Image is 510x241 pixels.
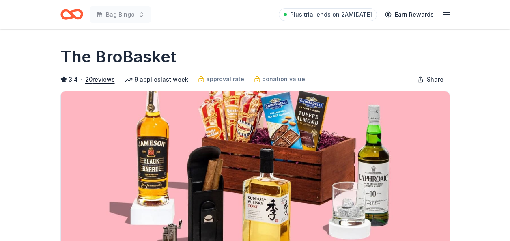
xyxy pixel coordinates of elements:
[90,6,151,23] button: Bag Bingo
[254,74,305,84] a: donation value
[125,75,188,84] div: 9 applies last week
[206,74,244,84] span: approval rate
[60,5,83,24] a: Home
[60,45,176,68] h1: The BroBasket
[198,74,244,84] a: approval rate
[279,8,377,21] a: Plus trial ends on 2AM[DATE]
[411,71,450,88] button: Share
[380,7,439,22] a: Earn Rewards
[262,74,305,84] span: donation value
[290,10,372,19] span: Plus trial ends on 2AM[DATE]
[427,75,443,84] span: Share
[80,76,83,83] span: •
[106,10,135,19] span: Bag Bingo
[85,75,115,84] button: 20reviews
[69,75,78,84] span: 3.4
